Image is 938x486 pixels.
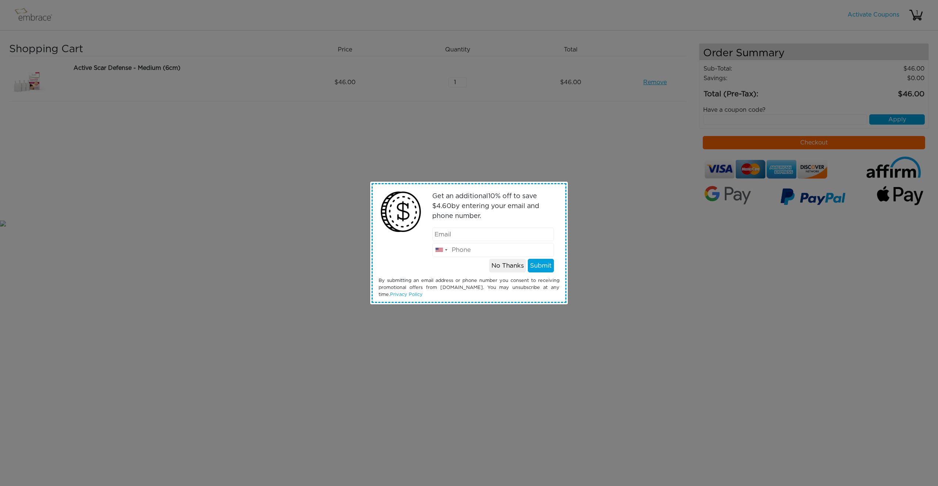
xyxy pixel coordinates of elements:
div: By submitting an email address or phone number you consent to receiving promotional offers from [... [373,277,565,299]
button: No Thanks [489,259,526,273]
img: money2.png [377,188,425,236]
span: 4.60 [436,203,451,210]
button: Submit [528,259,554,273]
input: Email [432,228,554,242]
span: 10 [488,193,495,200]
input: Phone [432,243,554,257]
a: Privacy Policy [390,292,423,297]
div: United States: +1 [433,243,450,257]
p: Get an additional % off to save $ by entering your email and phone number. [432,192,554,221]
